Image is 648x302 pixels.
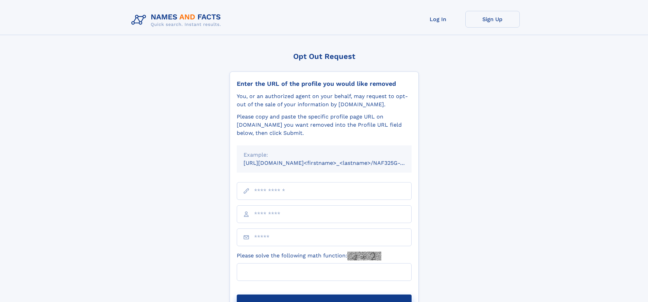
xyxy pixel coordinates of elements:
[237,92,412,109] div: You, or an authorized agent on your behalf, may request to opt-out of the sale of your informatio...
[465,11,520,28] a: Sign Up
[129,11,227,29] img: Logo Names and Facts
[237,80,412,88] div: Enter the URL of the profile you would like removed
[244,160,425,166] small: [URL][DOMAIN_NAME]<firstname>_<lastname>/NAF325G-xxxxxxxx
[411,11,465,28] a: Log In
[237,252,381,260] label: Please solve the following math function:
[237,113,412,137] div: Please copy and paste the specific profile page URL on [DOMAIN_NAME] you want removed into the Pr...
[244,151,405,159] div: Example:
[230,52,419,61] div: Opt Out Request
